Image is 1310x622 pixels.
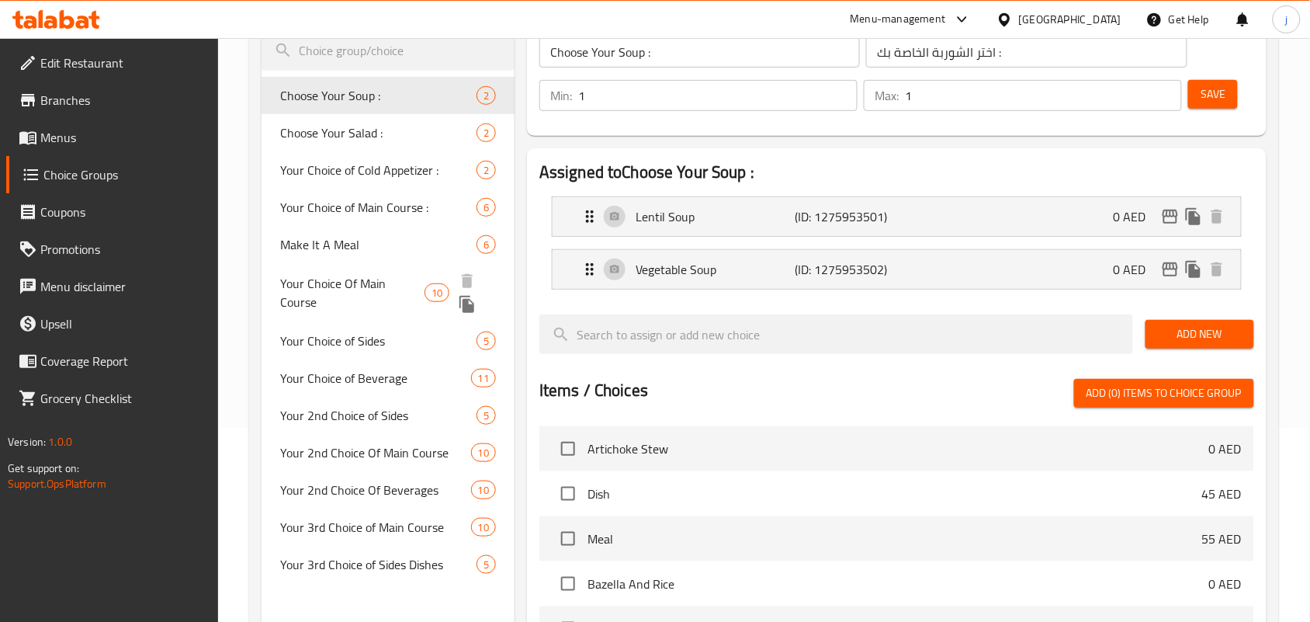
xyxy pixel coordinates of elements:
[1145,320,1254,349] button: Add New
[280,235,477,254] span: Make It A Meal
[472,371,495,386] span: 11
[6,380,219,417] a: Grocery Checklist
[1159,205,1182,228] button: edit
[425,286,449,301] span: 10
[40,277,206,296] span: Menu disclaimer
[280,86,477,105] span: Choose Your Soup :
[262,509,515,546] div: Your 3rd Choice of Main Course10
[280,406,477,425] span: Your 2nd Choice of Sides
[8,474,106,494] a: Support.OpsPlatform
[636,260,795,279] p: Vegetable Soup
[280,518,470,537] span: Your 3rd Choice of Main Course
[1205,205,1229,228] button: delete
[280,274,425,311] span: Your Choice Of Main Course
[40,389,206,408] span: Grocery Checklist
[1182,205,1205,228] button: duplicate
[587,530,1202,548] span: Meal
[477,161,496,179] div: Choices
[262,226,515,263] div: Make It A Meal6
[280,161,477,179] span: Your Choice of Cold Appetizer :
[550,86,572,105] p: Min:
[1019,11,1121,28] div: [GEOGRAPHIC_DATA]
[472,520,495,535] span: 10
[8,432,46,452] span: Version:
[262,31,515,71] input: search
[552,523,584,555] span: Select choice
[6,156,219,193] a: Choice Groups
[262,151,515,189] div: Your Choice of Cold Appetizer :2
[1205,258,1229,281] button: delete
[262,322,515,360] div: Your Choice of Sides5
[280,123,477,142] span: Choose Your Salad :
[262,397,515,434] div: Your 2nd Choice of Sides5
[6,342,219,380] a: Coverage Report
[6,193,219,231] a: Coupons
[471,369,496,387] div: Choices
[477,558,495,572] span: 5
[40,352,206,370] span: Coverage Report
[6,119,219,156] a: Menus
[477,89,495,103] span: 2
[552,478,584,510] span: Select choice
[477,86,496,105] div: Choices
[539,161,1254,184] h2: Assigned to Choose Your Soup :
[875,86,899,105] p: Max:
[472,446,495,460] span: 10
[1074,379,1254,408] button: Add (0) items to choice group
[1285,11,1287,28] span: j
[262,263,515,322] div: Your Choice Of Main Course10deleteduplicate
[795,207,901,226] p: (ID: 1275953501)
[1158,325,1242,344] span: Add New
[477,406,496,425] div: Choices
[262,546,515,583] div: Your 3rd Choice of Sides Dishes5
[262,189,515,226] div: Your Choice of Main Course :6
[6,44,219,82] a: Edit Restaurant
[471,518,496,537] div: Choices
[471,481,496,499] div: Choices
[40,314,206,333] span: Upsell
[477,555,496,574] div: Choices
[6,268,219,305] a: Menu disclaimer
[262,471,515,509] div: Your 2nd Choice Of Beverages10
[1188,80,1238,109] button: Save
[552,568,584,600] span: Select choice
[40,240,206,259] span: Promotions
[477,334,495,349] span: 5
[539,190,1254,243] li: Expand
[262,360,515,397] div: Your Choice of Beverage11
[636,207,795,226] p: Lentil Soup
[48,432,72,452] span: 1.0.0
[280,481,470,499] span: Your 2nd Choice Of Beverages
[477,235,496,254] div: Choices
[40,128,206,147] span: Menus
[6,231,219,268] a: Promotions
[477,123,496,142] div: Choices
[539,314,1133,354] input: search
[1114,260,1159,279] p: 0 AED
[587,440,1209,458] span: Artichoke Stew
[40,91,206,109] span: Branches
[552,433,584,465] span: Select choice
[262,77,515,114] div: Choose Your Soup :2
[456,293,479,316] button: duplicate
[6,305,219,342] a: Upsell
[851,10,946,29] div: Menu-management
[472,483,495,498] span: 10
[40,203,206,221] span: Coupons
[43,165,206,184] span: Choice Groups
[280,443,470,462] span: Your 2nd Choice Of Main Course
[1202,530,1242,548] p: 55 AED
[477,200,495,215] span: 6
[539,379,648,402] h2: Items / Choices
[280,332,477,350] span: Your Choice of Sides
[477,408,495,423] span: 5
[1209,575,1242,593] p: 0 AED
[477,163,495,178] span: 2
[1159,258,1182,281] button: edit
[587,485,1202,503] span: Dish
[553,250,1241,289] div: Expand
[280,198,477,217] span: Your Choice of Main Course :
[795,260,901,279] p: (ID: 1275953502)
[40,54,206,72] span: Edit Restaurant
[477,198,496,217] div: Choices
